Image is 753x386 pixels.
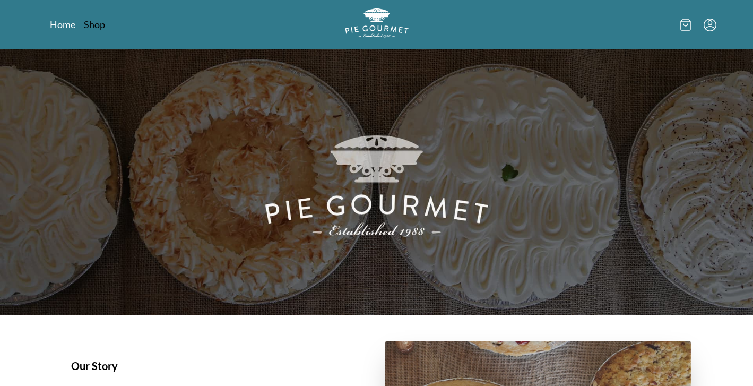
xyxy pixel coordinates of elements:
a: Logo [345,8,409,41]
a: Home [50,18,75,31]
a: Shop [84,18,105,31]
h1: Our Story [71,358,360,374]
img: logo [345,8,409,38]
button: Menu [704,19,716,31]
